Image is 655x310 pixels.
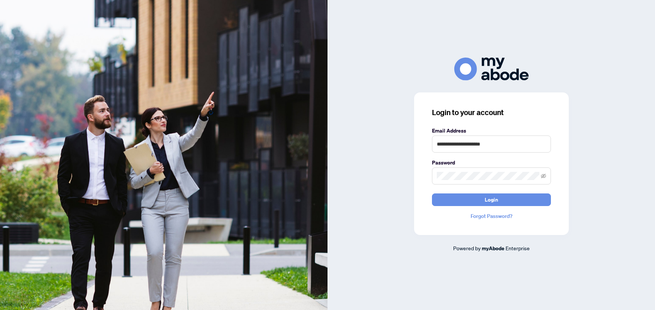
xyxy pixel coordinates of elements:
label: Email Address [432,127,551,135]
img: ma-logo [454,58,529,80]
span: Login [485,194,498,206]
a: Forgot Password? [432,212,551,220]
a: myAbode [482,244,504,252]
span: Enterprise [506,245,530,251]
span: eye-invisible [541,173,546,179]
label: Password [432,159,551,167]
span: Powered by [453,245,481,251]
h3: Login to your account [432,107,551,118]
button: Login [432,193,551,206]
